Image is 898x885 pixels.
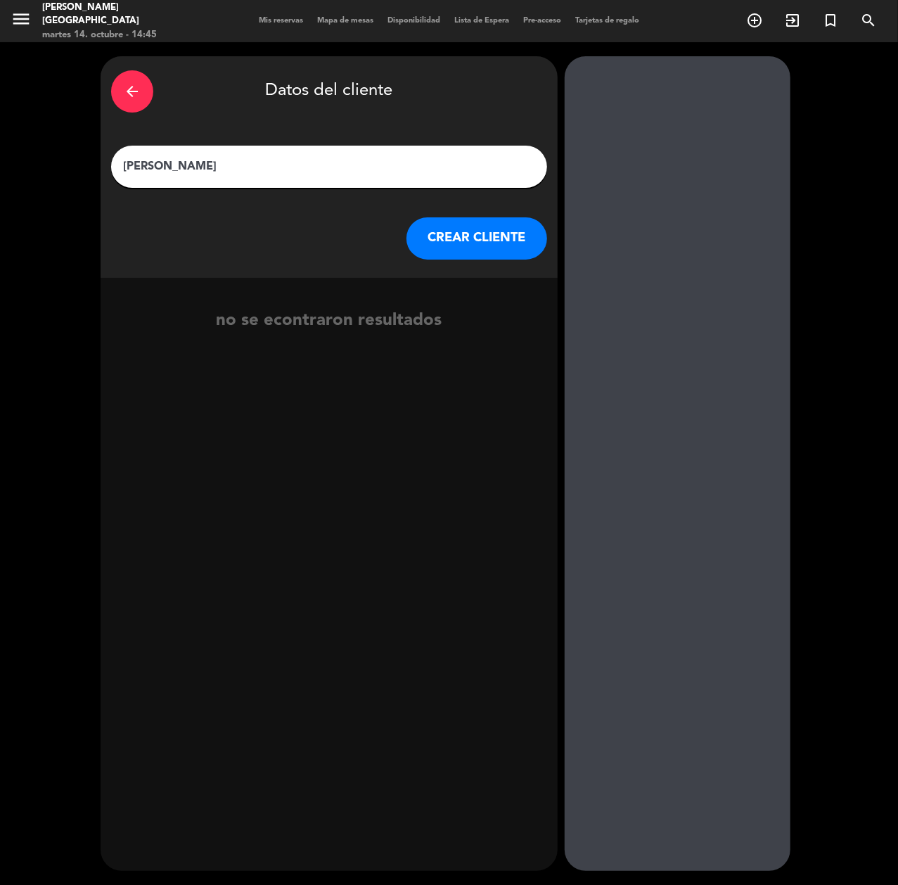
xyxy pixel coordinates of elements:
[822,12,839,29] i: turned_in_not
[784,12,801,29] i: exit_to_app
[11,8,32,30] i: menu
[122,157,537,177] input: Escriba nombre, correo electrónico o número de teléfono...
[101,307,558,335] div: no se econtraron resultados
[746,12,763,29] i: add_circle_outline
[516,17,568,25] span: Pre-acceso
[252,17,310,25] span: Mis reservas
[860,12,877,29] i: search
[406,217,547,260] button: CREAR CLIENTE
[11,8,32,34] button: menu
[42,1,214,28] div: [PERSON_NAME][GEOGRAPHIC_DATA]
[447,17,516,25] span: Lista de Espera
[568,17,646,25] span: Tarjetas de regalo
[111,67,547,116] div: Datos del cliente
[380,17,447,25] span: Disponibilidad
[42,28,214,42] div: martes 14. octubre - 14:45
[124,83,141,100] i: arrow_back
[310,17,380,25] span: Mapa de mesas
